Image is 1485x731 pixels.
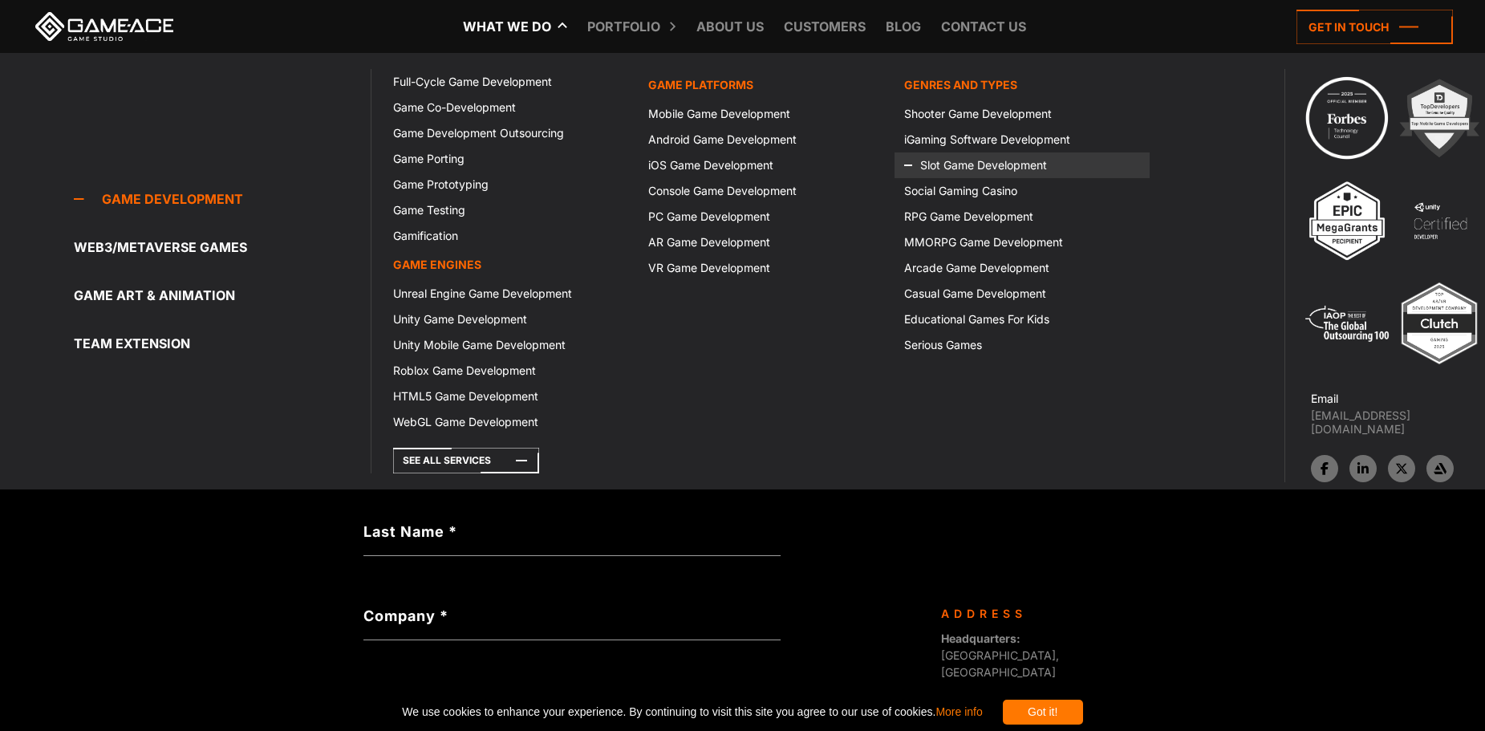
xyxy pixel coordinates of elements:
a: Team Extension [74,327,370,359]
img: Technology council badge program ace 2025 game ace [1303,74,1391,162]
a: iGaming Software Development [895,127,1150,152]
a: More info [935,705,982,718]
strong: Headquarters: [941,632,1020,645]
a: Game Art & Animation [74,279,370,311]
a: Game Prototyping [383,172,639,197]
a: Game Porting [383,146,639,172]
a: Casual Game Development [895,281,1150,307]
a: Game platforms [639,69,894,101]
img: 5 [1303,279,1391,368]
a: Game Development Outsourcing [383,120,639,146]
a: Unity Mobile Game Development [383,332,639,358]
a: Game development [74,183,370,215]
img: 2 [1395,74,1483,162]
a: MMORPG Game Development [895,229,1150,255]
img: 3 [1303,177,1391,265]
a: Arcade Game Development [895,255,1150,281]
label: Email * [363,689,781,711]
a: Unity Game Development [383,307,639,332]
a: Slot Game Development [895,152,1150,178]
a: HTML5 Game Development [383,384,639,409]
a: Android Game Development [639,127,894,152]
a: iOS Game Development [639,152,894,178]
a: WebGL Game Development [383,409,639,435]
span: [GEOGRAPHIC_DATA], [GEOGRAPHIC_DATA] [941,632,1059,679]
img: Top ar vr development company gaming 2025 game ace [1395,279,1483,368]
a: Genres and Types [895,69,1150,101]
a: VR Game Development [639,255,894,281]
a: AR Game Development [639,229,894,255]
a: PC Game Development [639,204,894,229]
div: Address [941,605,1110,622]
a: Serious Games [895,332,1150,358]
a: Game Co-Development [383,95,639,120]
div: Got it! [1003,700,1083,725]
a: Game Engines [383,249,639,281]
label: Company * [363,605,781,627]
a: Social Gaming Casino [895,178,1150,204]
a: Educational Games For Kids [895,307,1150,332]
a: Unreal Engine Game Development [383,281,639,307]
a: Full-Cycle Game Development [383,69,639,95]
a: [EMAIL_ADDRESS][DOMAIN_NAME] [1311,408,1485,436]
strong: Email [1311,392,1338,405]
a: Get in touch [1296,10,1453,44]
a: Mobile Game Development [639,101,894,127]
a: Web3/Metaverse Games [74,231,370,263]
a: Game Testing [383,197,639,223]
a: See All Services [393,448,539,473]
span: We use cookies to enhance your experience. By continuing to visit this site you agree to our use ... [402,700,982,725]
a: Shooter Game Development [895,101,1150,127]
a: Gamification [383,223,639,249]
a: Roblox Game Development [383,358,639,384]
label: Last Name * [363,521,781,542]
a: Console Game Development [639,178,894,204]
a: RPG Game Development [895,204,1150,229]
img: 4 [1396,177,1484,265]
